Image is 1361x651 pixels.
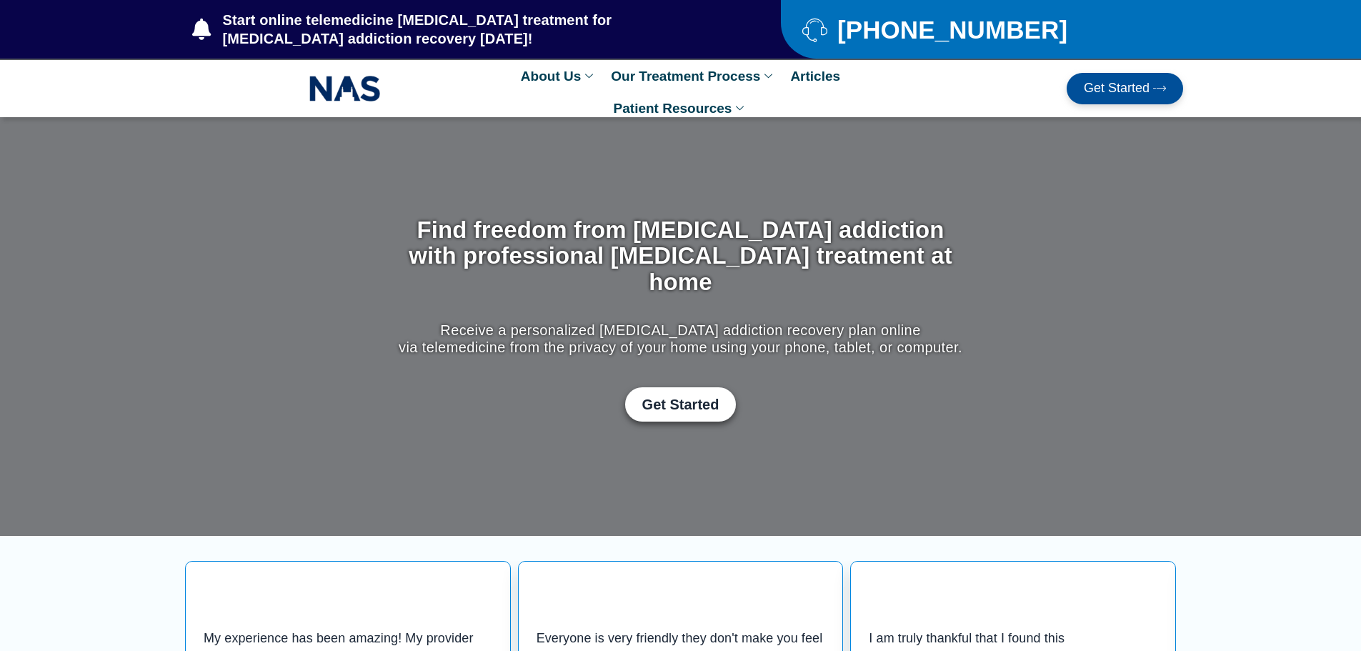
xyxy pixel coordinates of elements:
img: NAS_email_signature-removebg-preview.png [309,72,381,105]
span: Start online telemedicine [MEDICAL_DATA] treatment for [MEDICAL_DATA] addiction recovery [DATE]! [219,11,724,48]
a: Get Started [625,387,737,422]
a: Articles [783,60,847,92]
a: Our Treatment Process [604,60,783,92]
a: [PHONE_NUMBER] [802,17,1147,42]
a: Start online telemedicine [MEDICAL_DATA] treatment for [MEDICAL_DATA] addiction recovery [DATE]! [192,11,724,48]
a: Get Started [1067,73,1183,104]
p: Receive a personalized [MEDICAL_DATA] addiction recovery plan online via telemedicine from the pr... [395,322,966,356]
span: Get Started [1084,81,1150,96]
a: Patient Resources [607,92,755,124]
div: Get Started with Suboxone Treatment by filling-out this new patient packet form [395,387,966,422]
h1: Find freedom from [MEDICAL_DATA] addiction with professional [MEDICAL_DATA] treatment at home [395,217,966,295]
span: [PHONE_NUMBER] [834,21,1067,39]
a: About Us [514,60,604,92]
span: Get Started [642,396,719,413]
